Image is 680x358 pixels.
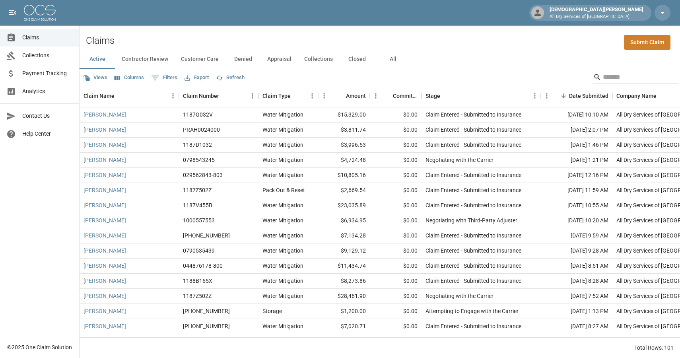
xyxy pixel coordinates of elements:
[541,123,612,138] div: [DATE] 2:07 PM
[558,90,569,101] button: Sort
[370,168,422,183] div: $0.00
[247,90,258,102] button: Menu
[335,90,346,101] button: Sort
[183,322,230,330] div: 01-009-121288
[569,85,608,107] div: Date Submitted
[84,156,126,164] a: [PERSON_NAME]
[24,5,56,21] img: ocs-logo-white-transparent.png
[425,262,521,270] div: Claim Entered - Submitted to Insurance
[541,168,612,183] div: [DATE] 12:16 PM
[370,213,422,228] div: $0.00
[225,50,261,69] button: Denied
[657,90,668,101] button: Sort
[541,198,612,213] div: [DATE] 10:55 AM
[183,247,215,255] div: 0790535439
[393,85,418,107] div: Committed Amount
[425,216,517,224] div: Negotiating with Third-Party Adjuster
[370,319,422,334] div: $0.00
[425,186,521,194] div: Claim Entered - Submitted to Insurance
[318,259,370,274] div: $11,434.74
[262,277,303,285] div: Water Mitigation
[370,334,422,349] div: $3,652.25
[541,319,612,334] div: [DATE] 8:27 AM
[81,72,109,84] button: Views
[183,156,215,164] div: 0798543245
[541,259,612,274] div: [DATE] 8:51 AM
[370,274,422,289] div: $0.00
[183,126,220,134] div: PRAH0024000
[262,111,303,119] div: Water Mitigation
[370,90,382,102] button: Menu
[593,71,678,85] div: Search
[86,35,115,47] h2: Claims
[183,141,212,149] div: 1187D1032
[546,6,647,20] div: [DEMOGRAPHIC_DATA][PERSON_NAME]
[22,87,73,95] span: Analytics
[183,111,213,119] div: 1187G032V
[84,85,115,107] div: Claim Name
[634,344,674,352] div: Total Rows: 101
[318,107,370,123] div: $15,329.00
[541,289,612,304] div: [DATE] 7:52 AM
[541,153,612,168] div: [DATE] 1:21 PM
[425,247,521,255] div: Claim Entered - Submitted to Insurance
[84,201,126,209] a: [PERSON_NAME]
[425,292,493,300] div: Negotiating with the Carrier
[318,274,370,289] div: $8,273.86
[84,232,126,239] a: [PERSON_NAME]
[84,307,126,315] a: [PERSON_NAME]
[291,90,302,101] button: Sort
[262,186,305,194] div: Pack Out & Reset
[84,141,126,149] a: [PERSON_NAME]
[318,85,370,107] div: Amount
[22,130,73,138] span: Help Center
[370,85,422,107] div: Committed Amount
[179,85,258,107] div: Claim Number
[262,201,303,209] div: Water Mitigation
[84,247,126,255] a: [PERSON_NAME]
[115,50,175,69] button: Contractor Review
[183,307,230,315] div: 01-009-082927
[183,216,215,224] div: 1000557553
[425,126,521,134] div: Claim Entered - Submitted to Insurance
[318,304,370,319] div: $1,200.00
[370,304,422,319] div: $0.00
[183,186,212,194] div: 1187Z502Z
[84,126,126,134] a: [PERSON_NAME]
[318,153,370,168] div: $4,724.48
[382,90,393,101] button: Sort
[84,262,126,270] a: [PERSON_NAME]
[425,277,521,285] div: Claim Entered - Submitted to Insurance
[346,85,366,107] div: Amount
[84,186,126,194] a: [PERSON_NAME]
[541,304,612,319] div: [DATE] 1:13 PM
[115,90,126,101] button: Sort
[5,5,21,21] button: open drawer
[318,168,370,183] div: $10,805.16
[149,72,179,84] button: Show filters
[183,232,230,239] div: 01-009-130023
[370,289,422,304] div: $0.00
[541,334,612,349] div: [DATE] 7:58 AM
[183,72,211,84] button: Export
[370,153,422,168] div: $0.00
[370,183,422,198] div: $0.00
[183,277,212,285] div: 1188B165X
[425,111,521,119] div: Claim Entered - Submitted to Insurance
[425,171,521,179] div: Claim Entered - Submitted to Insurance
[425,307,519,315] div: Attempting to Engage with the Carrier
[262,85,291,107] div: Claim Type
[616,85,657,107] div: Company Name
[541,138,612,153] div: [DATE] 1:46 PM
[318,334,370,349] div: $4,697.63
[7,343,72,351] div: © 2025 One Claim Solution
[370,259,422,274] div: $0.00
[262,216,303,224] div: Water Mitigation
[529,90,541,102] button: Menu
[175,50,225,69] button: Customer Care
[113,72,146,84] button: Select columns
[339,50,375,69] button: Closed
[262,322,303,330] div: Water Mitigation
[183,85,219,107] div: Claim Number
[318,319,370,334] div: $7,020.71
